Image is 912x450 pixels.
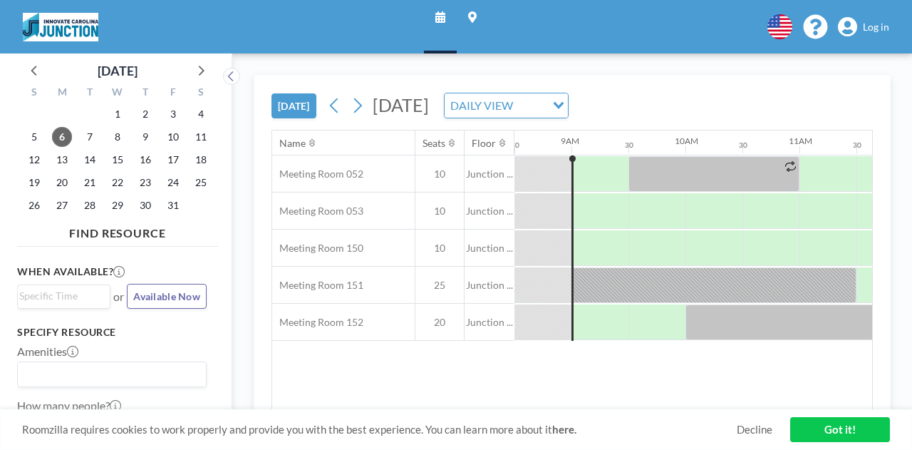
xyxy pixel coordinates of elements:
span: 20 [415,316,464,329]
span: DAILY VIEW [447,96,516,115]
span: Junction ... [465,279,514,292]
button: [DATE] [271,93,316,118]
span: Sunday, October 12, 2025 [24,150,44,170]
div: Search for option [18,362,206,387]
label: How many people? [17,399,121,413]
div: Search for option [445,93,568,118]
span: Sunday, October 5, 2025 [24,127,44,147]
span: Friday, October 17, 2025 [163,150,183,170]
span: or [113,290,124,304]
span: 25 [415,279,464,292]
span: Thursday, October 16, 2025 [135,150,155,170]
span: Meeting Room 152 [272,316,363,329]
span: Available Now [133,290,200,302]
h3: Specify resource [17,326,207,339]
div: 30 [511,140,519,150]
span: 10 [415,242,464,255]
span: Meeting Room 053 [272,205,363,218]
a: here. [552,423,576,436]
span: Meeting Room 151 [272,279,363,292]
div: T [76,84,104,103]
div: F [159,84,187,103]
span: Friday, October 24, 2025 [163,173,183,193]
div: Seats [423,137,445,150]
div: Search for option [18,285,110,307]
span: Tuesday, October 28, 2025 [80,195,100,215]
span: Tuesday, October 14, 2025 [80,150,100,170]
div: 30 [853,140,861,150]
input: Search for option [19,288,102,304]
div: 9AM [561,135,579,146]
span: Saturday, October 25, 2025 [191,173,211,193]
span: Junction ... [465,205,514,218]
span: Wednesday, October 8, 2025 [108,127,128,147]
span: Tuesday, October 21, 2025 [80,173,100,193]
div: S [187,84,214,103]
span: Monday, October 13, 2025 [52,150,72,170]
div: Name [279,137,306,150]
span: Sunday, October 26, 2025 [24,195,44,215]
span: Junction ... [465,242,514,255]
div: 10AM [675,135,698,146]
span: Saturday, October 11, 2025 [191,127,211,147]
span: 10 [415,205,464,218]
span: Saturday, October 4, 2025 [191,104,211,124]
span: Friday, October 3, 2025 [163,104,183,124]
span: Roomzilla requires cookies to work properly and provide you with the best experience. You can lea... [22,423,737,436]
div: S [21,84,48,103]
button: Available Now [127,284,207,309]
a: Decline [737,423,772,436]
span: Junction ... [465,168,514,180]
div: T [131,84,159,103]
span: Wednesday, October 1, 2025 [108,104,128,124]
span: Log in [863,21,889,34]
span: Junction ... [465,316,514,329]
span: Friday, October 31, 2025 [163,195,183,215]
div: [DATE] [98,61,138,81]
img: organization-logo [23,13,98,41]
a: Got it! [790,417,890,442]
span: Monday, October 20, 2025 [52,173,72,193]
span: Sunday, October 19, 2025 [24,173,44,193]
span: Wednesday, October 15, 2025 [108,150,128,170]
label: Amenities [17,344,78,359]
span: Thursday, October 23, 2025 [135,173,155,193]
span: Meeting Room 150 [272,242,363,255]
span: Thursday, October 9, 2025 [135,127,155,147]
span: Thursday, October 2, 2025 [135,104,155,124]
span: Monday, October 27, 2025 [52,195,72,215]
span: Tuesday, October 7, 2025 [80,127,100,147]
h4: FIND RESOURCE [17,220,218,240]
span: Thursday, October 30, 2025 [135,195,155,215]
div: M [48,84,76,103]
span: Wednesday, October 29, 2025 [108,195,128,215]
span: Saturday, October 18, 2025 [191,150,211,170]
span: Monday, October 6, 2025 [52,127,72,147]
div: 30 [739,140,747,150]
div: 30 [625,140,633,150]
span: Friday, October 10, 2025 [163,127,183,147]
span: Wednesday, October 22, 2025 [108,173,128,193]
span: 10 [415,168,464,180]
div: W [104,84,132,103]
a: Log in [838,17,889,37]
input: Search for option [19,365,198,384]
input: Search for option [517,96,544,115]
span: Meeting Room 052 [272,168,363,180]
div: 11AM [789,135,812,146]
span: [DATE] [373,94,429,116]
div: Floor [472,137,496,150]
